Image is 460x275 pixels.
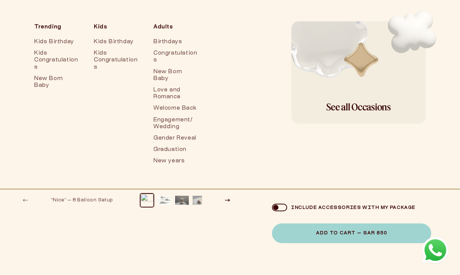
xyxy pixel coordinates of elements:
[153,144,198,156] a: Graduation
[94,36,138,48] a: Kids Birthday
[94,21,138,33] span: Kids
[291,21,426,124] a: white Balloon 3D golden Balloon 3D white Balloon See all Occasions
[153,103,198,114] a: Welcome Back
[158,193,171,207] button: Load image 2 in gallery view
[34,36,79,48] a: Kids Birthday
[140,193,154,207] button: Load image 1 in gallery view
[287,205,416,211] div: Include accessories with my package
[94,48,138,73] a: Kids Congratulations
[219,192,236,209] button: Slide right
[153,66,198,85] a: New Born Baby
[272,223,431,243] button: Add to Cart — SAR 850
[153,21,198,33] span: Adults
[316,231,387,236] span: Add to Cart — SAR 850
[153,156,198,167] a: New years
[153,36,198,48] a: Birthdays
[153,115,198,133] a: Engagement/Wedding
[335,33,388,86] img: 3D golden Balloon
[153,85,198,103] a: Love and Romance
[175,193,189,207] button: Load image 3 in gallery view
[153,133,198,144] a: Gender Reveal
[34,48,79,73] a: Kids Congratulations
[51,197,122,204] div: “Nice” — 8 Balloon Setup
[193,193,206,207] button: Load image 4 in gallery view
[326,99,391,115] h5: See all Occasions
[153,48,198,66] a: Congratulations
[291,21,383,94] img: 3D white Balloon
[34,21,79,33] span: Trending
[34,73,79,91] a: New Born Baby
[17,192,34,209] button: Slide left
